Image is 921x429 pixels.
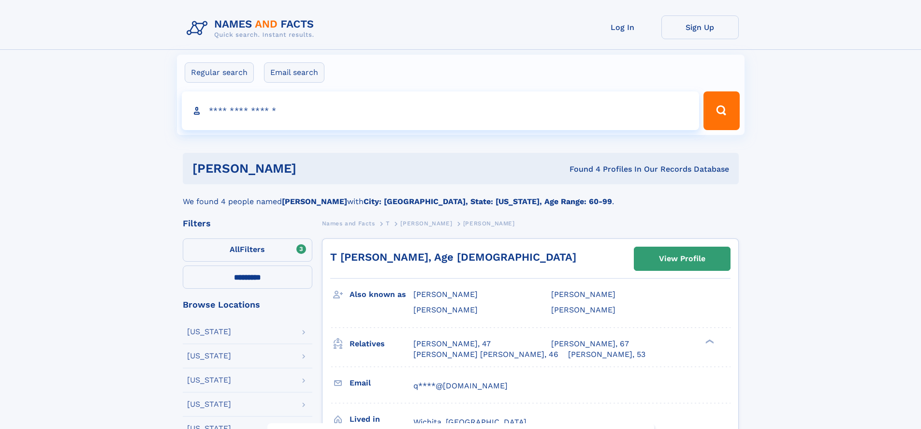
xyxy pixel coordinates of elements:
[350,286,413,303] h3: Also known as
[182,91,700,130] input: search input
[400,220,452,227] span: [PERSON_NAME]
[187,400,231,408] div: [US_STATE]
[350,411,413,428] h3: Lived in
[551,290,615,299] span: [PERSON_NAME]
[183,238,312,262] label: Filters
[413,349,558,360] a: [PERSON_NAME] [PERSON_NAME], 46
[282,197,347,206] b: [PERSON_NAME]
[463,220,515,227] span: [PERSON_NAME]
[584,15,661,39] a: Log In
[413,339,491,349] a: [PERSON_NAME], 47
[551,339,629,349] a: [PERSON_NAME], 67
[703,91,739,130] button: Search Button
[185,62,254,83] label: Regular search
[413,305,478,314] span: [PERSON_NAME]
[413,417,526,427] span: Wichita, [GEOGRAPHIC_DATA]
[183,219,312,228] div: Filters
[634,247,730,270] a: View Profile
[661,15,739,39] a: Sign Up
[703,338,715,344] div: ❯
[192,163,433,175] h1: [PERSON_NAME]
[350,375,413,391] h3: Email
[322,217,375,229] a: Names and Facts
[551,305,615,314] span: [PERSON_NAME]
[659,248,705,270] div: View Profile
[187,328,231,336] div: [US_STATE]
[568,349,645,360] a: [PERSON_NAME], 53
[230,245,240,254] span: All
[183,300,312,309] div: Browse Locations
[187,376,231,384] div: [US_STATE]
[183,184,739,207] div: We found 4 people named with .
[187,352,231,360] div: [US_STATE]
[386,220,390,227] span: T
[350,336,413,352] h3: Relatives
[400,217,452,229] a: [PERSON_NAME]
[364,197,612,206] b: City: [GEOGRAPHIC_DATA], State: [US_STATE], Age Range: 60-99
[413,290,478,299] span: [PERSON_NAME]
[386,217,390,229] a: T
[330,251,576,263] a: T [PERSON_NAME], Age [DEMOGRAPHIC_DATA]
[433,164,729,175] div: Found 4 Profiles In Our Records Database
[183,15,322,42] img: Logo Names and Facts
[264,62,324,83] label: Email search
